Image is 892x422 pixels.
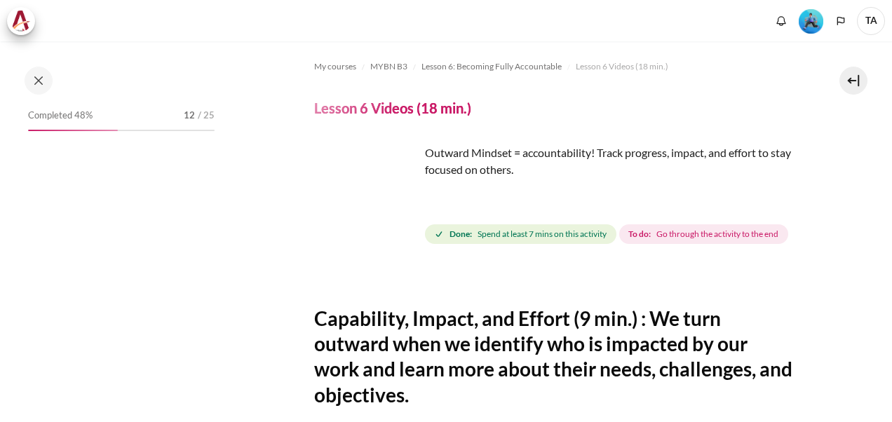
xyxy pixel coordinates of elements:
img: dsffd [314,144,419,250]
img: Architeck [11,11,31,32]
button: Languages [830,11,851,32]
span: Lesson 6 Videos (18 min.) [576,60,668,73]
span: 12 [184,109,195,123]
a: Architeck Architeck [7,7,42,35]
h4: Lesson 6 Videos (18 min.) [314,99,471,117]
span: My courses [314,60,356,73]
a: My courses [314,58,356,75]
div: Level #3 [799,8,823,34]
span: Lesson 6: Becoming Fully Accountable [421,60,562,73]
a: MYBN B3 [370,58,407,75]
strong: To do: [628,228,651,240]
div: 48% [28,130,118,131]
span: TA [857,7,885,35]
img: Level #3 [799,9,823,34]
span: / 25 [198,109,215,123]
a: Lesson 6 Videos (18 min.) [576,58,668,75]
a: Lesson 6: Becoming Fully Accountable [421,58,562,75]
span: Spend at least 7 mins on this activity [478,228,607,240]
a: User menu [857,7,885,35]
a: Level #3 [793,8,829,34]
nav: Navigation bar [314,55,792,78]
div: Completion requirements for Lesson 6 Videos (18 min.) [425,222,791,247]
span: Go through the activity to the end [656,228,778,240]
span: MYBN B3 [370,60,407,73]
strong: Done: [450,228,472,240]
h2: Capability, Impact, and Effort (9 min.) : We turn outward when we identify who is impacted by our... [314,306,792,408]
span: Completed 48% [28,109,93,123]
div: Show notification window with no new notifications [771,11,792,32]
p: Outward Mindset = accountability! Track progress, impact, and effort to stay focused on others. [314,144,792,178]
